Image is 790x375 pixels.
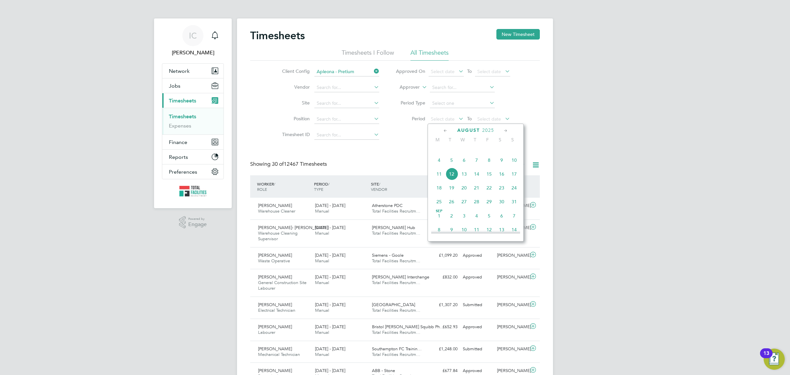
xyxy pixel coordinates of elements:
span: Total Facilities Recruitm… [372,258,420,264]
div: Approved [460,322,494,332]
span: Labourer [258,330,275,335]
span: 5 [483,210,495,222]
input: Search for... [430,83,495,92]
span: Total Facilities Recruitm… [372,330,420,335]
label: Site [280,100,310,106]
a: Timesheets [169,113,196,120]
span: 10 [458,223,470,236]
span: Jobs [169,83,180,89]
input: Search for... [314,83,379,92]
div: Submitted [460,344,494,355]
div: SITE [369,178,426,195]
span: [PERSON_NAME] [258,346,292,352]
span: Mechanical Technician [258,352,300,357]
span: Total Facilities Recruitm… [372,352,420,357]
span: 31 [508,195,520,208]
span: 9 [495,154,508,166]
label: Approved On [396,68,425,74]
button: Timesheets [162,93,224,108]
span: 12467 Timesheets [272,161,327,167]
span: [DATE] - [DATE] [315,203,345,208]
span: 15 [483,168,495,180]
li: All Timesheets [410,49,449,61]
span: Manual [315,280,329,285]
span: 30 [495,195,508,208]
span: Manual [315,352,329,357]
div: £1,248.00 [426,344,460,355]
span: Finance [169,139,187,145]
span: Select date [477,116,501,122]
span: [PERSON_NAME]- [PERSON_NAME] [258,225,329,230]
span: Bristol [PERSON_NAME] Squibb Ph… [372,324,444,330]
img: tfrecruitment-logo-retina.png [179,186,206,196]
span: 6 [495,210,508,222]
span: [DATE] - [DATE] [315,368,345,373]
span: 14 [508,223,520,236]
input: Search for... [314,115,379,124]
span: 20 [458,182,470,194]
span: Electrical Technician [258,307,295,313]
div: £652.93 [426,322,460,332]
nav: Main navigation [154,18,232,208]
span: Select date [431,69,455,74]
span: T [444,137,456,143]
span: Select date [477,69,501,74]
input: Select one [430,99,495,108]
span: IC [189,31,197,40]
span: 29 [483,195,495,208]
span: Powered by [188,216,207,222]
span: Network [169,68,190,74]
span: Isabelle Cowleard [162,49,224,57]
label: Client Config [280,68,310,74]
span: 22 [483,182,495,194]
span: [DATE] - [DATE] [315,274,345,280]
span: 12 [483,223,495,236]
div: [PERSON_NAME] [494,344,529,355]
span: Manual [315,330,329,335]
span: Siemens - Goole [372,252,404,258]
span: 7 [470,154,483,166]
span: 3 [458,210,470,222]
span: 13 [458,168,470,180]
span: Warehouse Cleaner [258,208,295,214]
span: 7 [508,210,520,222]
div: WORKER [255,178,312,195]
span: Total Facilities Recruitm… [372,280,420,285]
span: [DATE] - [DATE] [315,324,345,330]
span: 11 [433,168,445,180]
span: 11 [470,223,483,236]
span: 26 [445,195,458,208]
span: Reports [169,154,188,160]
span: 12 [445,168,458,180]
span: To [465,67,474,75]
span: Sep [433,210,445,213]
span: General Construction Site Labourer [258,280,306,291]
div: Showing [250,161,328,168]
div: £832.00 [426,272,460,283]
div: Timesheets [162,108,224,134]
span: 24 [508,182,520,194]
div: [PERSON_NAME] [494,300,529,310]
span: [PERSON_NAME] Hub [372,225,415,230]
span: Total Facilities Recruitm… [372,307,420,313]
button: Finance [162,135,224,149]
span: [PERSON_NAME] [258,274,292,280]
span: [DATE] - [DATE] [315,346,345,352]
span: 16 [495,168,508,180]
a: IC[PERSON_NAME] [162,25,224,57]
span: August [457,128,480,133]
div: [PERSON_NAME] [494,322,529,332]
span: 2025 [482,128,494,133]
div: 13 [763,353,769,362]
span: Southampton FC Trainin… [372,346,422,352]
span: M [431,137,444,143]
label: Timesheet ID [280,131,310,137]
span: 9 [445,223,458,236]
span: 5 [445,154,458,166]
span: Engage [188,222,207,227]
span: / [379,181,380,187]
span: 2 [445,210,458,222]
span: Manual [315,307,329,313]
a: Powered byEngage [179,216,207,229]
span: ROLE [257,187,267,192]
